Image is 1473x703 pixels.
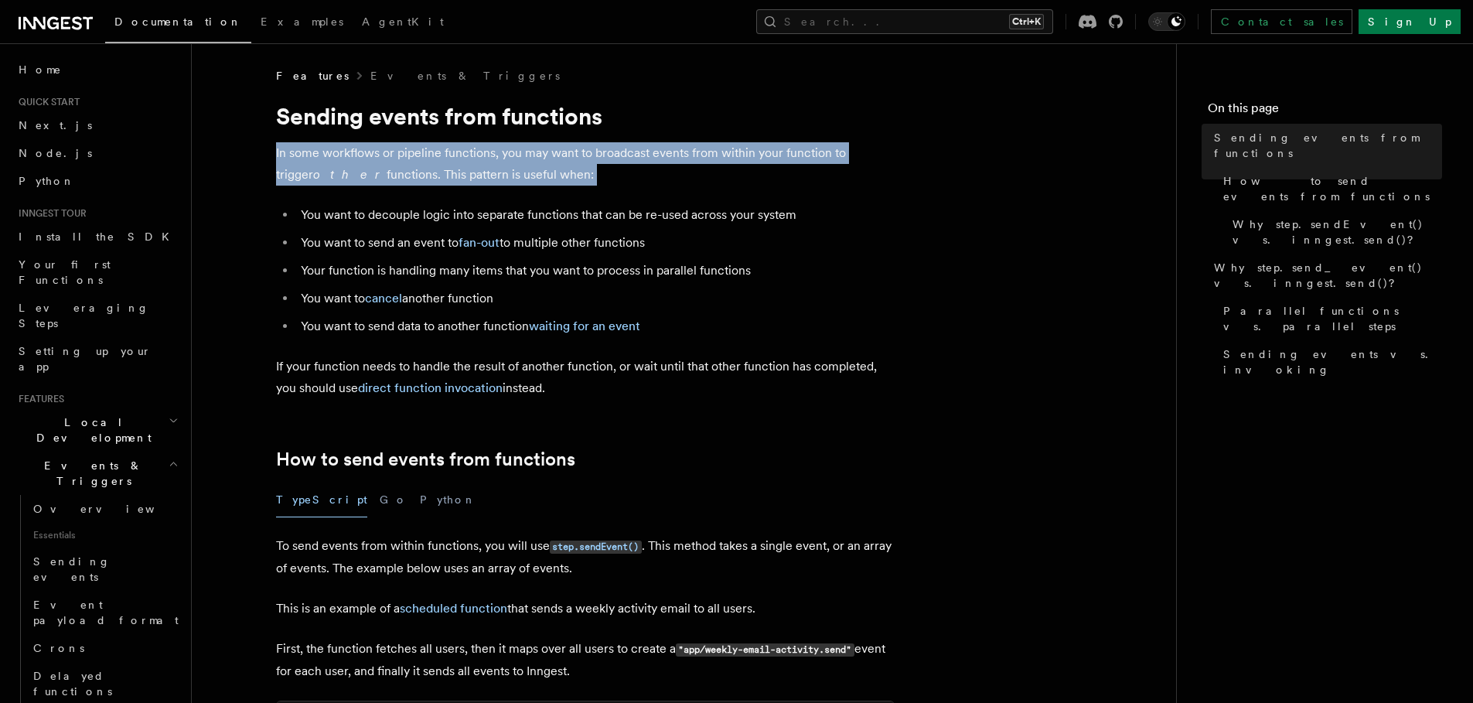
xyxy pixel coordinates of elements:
a: Python [12,167,182,195]
a: Event payload format [27,591,182,634]
a: Crons [27,634,182,662]
span: Why step.sendEvent() vs. inngest.send()? [1233,217,1442,247]
span: Install the SDK [19,230,179,243]
a: Why step.send_event() vs. inngest.send()? [1208,254,1442,297]
a: Documentation [105,5,251,43]
span: Crons [33,642,84,654]
a: Sending events vs. invoking [1217,340,1442,384]
span: Leveraging Steps [19,302,149,329]
a: Leveraging Steps [12,294,182,337]
a: cancel [365,291,402,305]
span: Overview [33,503,193,515]
a: Node.js [12,139,182,167]
span: Features [12,393,64,405]
a: waiting for an event [529,319,640,333]
span: Features [276,68,349,84]
li: You want to send data to another function [296,316,895,337]
span: Python [19,175,75,187]
span: Parallel functions vs. parallel steps [1223,303,1442,334]
code: "app/weekly-email-activity.send" [676,643,854,657]
h1: Sending events from functions [276,102,895,130]
kbd: Ctrl+K [1009,14,1044,29]
span: Home [19,62,62,77]
span: Local Development [12,415,169,445]
a: Sending events [27,548,182,591]
a: Install the SDK [12,223,182,251]
span: Documentation [114,15,242,28]
li: Your function is handling many items that you want to process in parallel functions [296,260,895,282]
a: How to send events from functions [276,449,575,470]
span: Sending events vs. invoking [1223,346,1442,377]
a: direct function invocation [358,381,503,395]
a: AgentKit [353,5,453,42]
a: Your first Functions [12,251,182,294]
a: Sending events from functions [1208,124,1442,167]
button: Go [380,483,407,517]
h4: On this page [1208,99,1442,124]
a: Examples [251,5,353,42]
a: step.sendEvent() [550,538,642,553]
span: Delayed functions [33,670,112,698]
li: You want to decouple logic into separate functions that can be re-used across your system [296,204,895,226]
a: Parallel functions vs. parallel steps [1217,297,1442,340]
span: Essentials [27,523,182,548]
button: Search...Ctrl+K [756,9,1053,34]
a: Events & Triggers [370,68,560,84]
span: Events & Triggers [12,458,169,489]
span: Examples [261,15,343,28]
a: Contact sales [1211,9,1352,34]
a: Home [12,56,182,84]
span: Node.js [19,147,92,159]
button: TypeScript [276,483,367,517]
a: Overview [27,495,182,523]
span: Quick start [12,96,80,108]
a: fan-out [459,235,500,250]
p: This is an example of a that sends a weekly activity email to all users. [276,598,895,619]
span: Setting up your app [19,345,152,373]
span: Your first Functions [19,258,111,286]
button: Toggle dark mode [1148,12,1185,31]
span: Why step.send_event() vs. inngest.send()? [1214,260,1442,291]
span: Sending events from functions [1214,130,1442,161]
span: Next.js [19,119,92,131]
a: Sign Up [1359,9,1461,34]
li: You want to send an event to to multiple other functions [296,232,895,254]
a: Setting up your app [12,337,182,381]
p: If your function needs to handle the result of another function, or wait until that other functio... [276,356,895,399]
code: step.sendEvent() [550,541,642,554]
p: First, the function fetches all users, then it maps over all users to create a event for each use... [276,638,895,682]
span: How to send events from functions [1223,173,1442,204]
span: Inngest tour [12,207,87,220]
span: Sending events [33,555,111,583]
span: Event payload format [33,599,179,626]
em: other [313,167,387,182]
button: Local Development [12,408,182,452]
p: In some workflows or pipeline functions, you may want to broadcast events from within your functi... [276,142,895,186]
p: To send events from within functions, you will use . This method takes a single event, or an arra... [276,535,895,579]
span: AgentKit [362,15,444,28]
button: Python [420,483,476,517]
a: Why step.sendEvent() vs. inngest.send()? [1226,210,1442,254]
button: Events & Triggers [12,452,182,495]
a: How to send events from functions [1217,167,1442,210]
li: You want to another function [296,288,895,309]
a: scheduled function [400,601,507,616]
a: Next.js [12,111,182,139]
